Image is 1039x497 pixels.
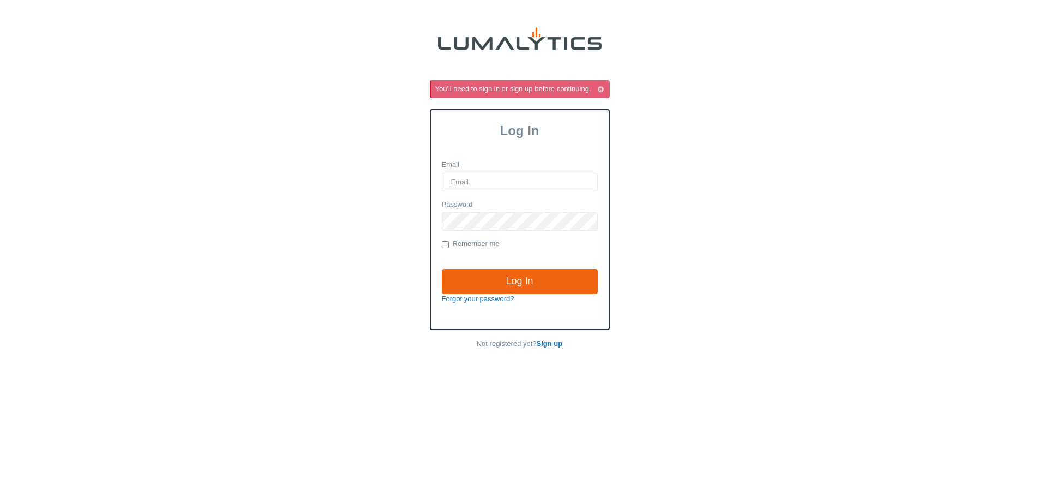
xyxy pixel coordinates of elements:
a: Forgot your password? [442,295,514,303]
label: Email [442,160,460,170]
p: Not registered yet? [430,339,610,349]
input: Remember me [442,241,449,248]
div: You'll need to sign in or sign up before continuing. [435,84,608,94]
label: Password [442,200,473,210]
input: Email [442,173,598,191]
label: Remember me [442,239,500,250]
h3: Log In [431,123,609,139]
a: Sign up [537,339,563,348]
img: lumalytics-black-e9b537c871f77d9ce8d3a6940f85695cd68c596e3f819dc492052d1098752254.png [438,27,602,50]
input: Log In [442,269,598,294]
